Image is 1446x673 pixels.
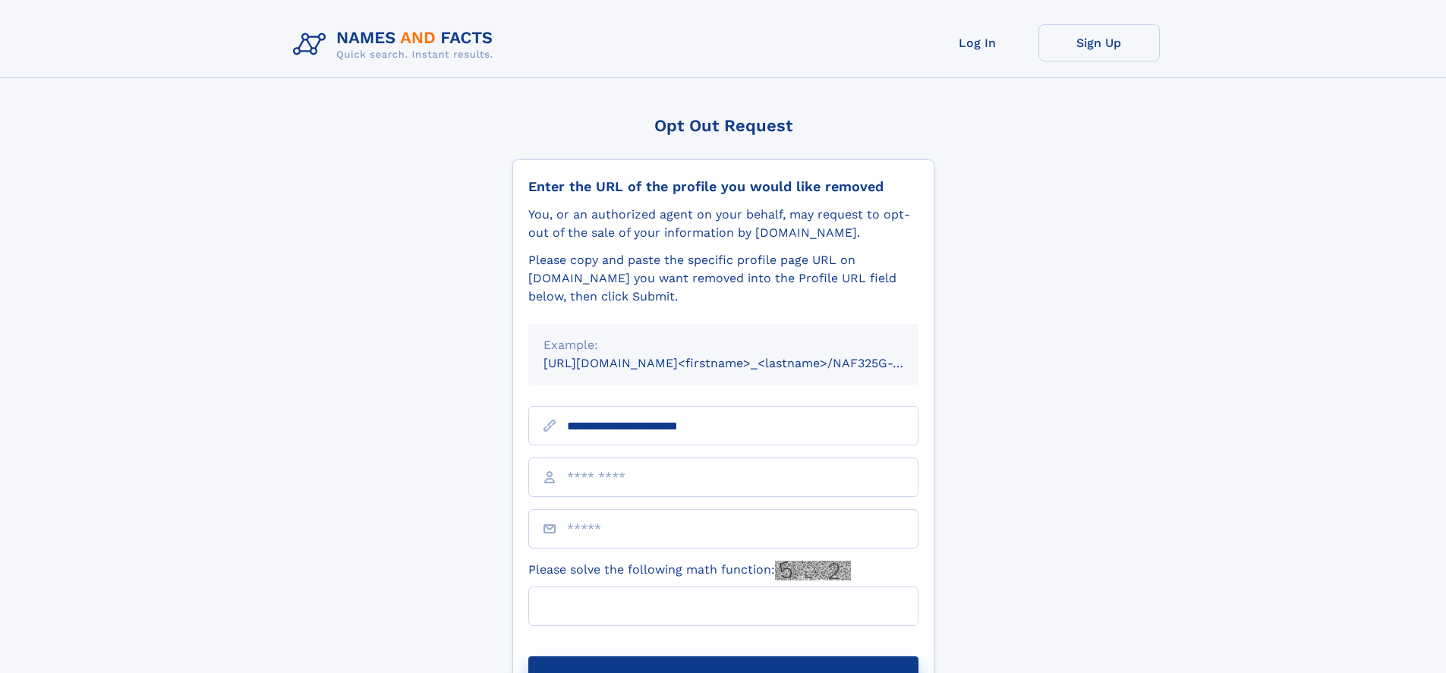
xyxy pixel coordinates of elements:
img: Logo Names and Facts [287,24,506,65]
div: Example: [543,336,903,354]
div: Enter the URL of the profile you would like removed [528,178,918,195]
div: You, or an authorized agent on your behalf, may request to opt-out of the sale of your informatio... [528,206,918,242]
small: [URL][DOMAIN_NAME]<firstname>_<lastname>/NAF325G-xxxxxxxx [543,356,947,370]
div: Please copy and paste the specific profile page URL on [DOMAIN_NAME] you want removed into the Pr... [528,251,918,306]
label: Please solve the following math function: [528,561,851,580]
div: Opt Out Request [512,116,934,135]
a: Log In [917,24,1038,61]
a: Sign Up [1038,24,1160,61]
